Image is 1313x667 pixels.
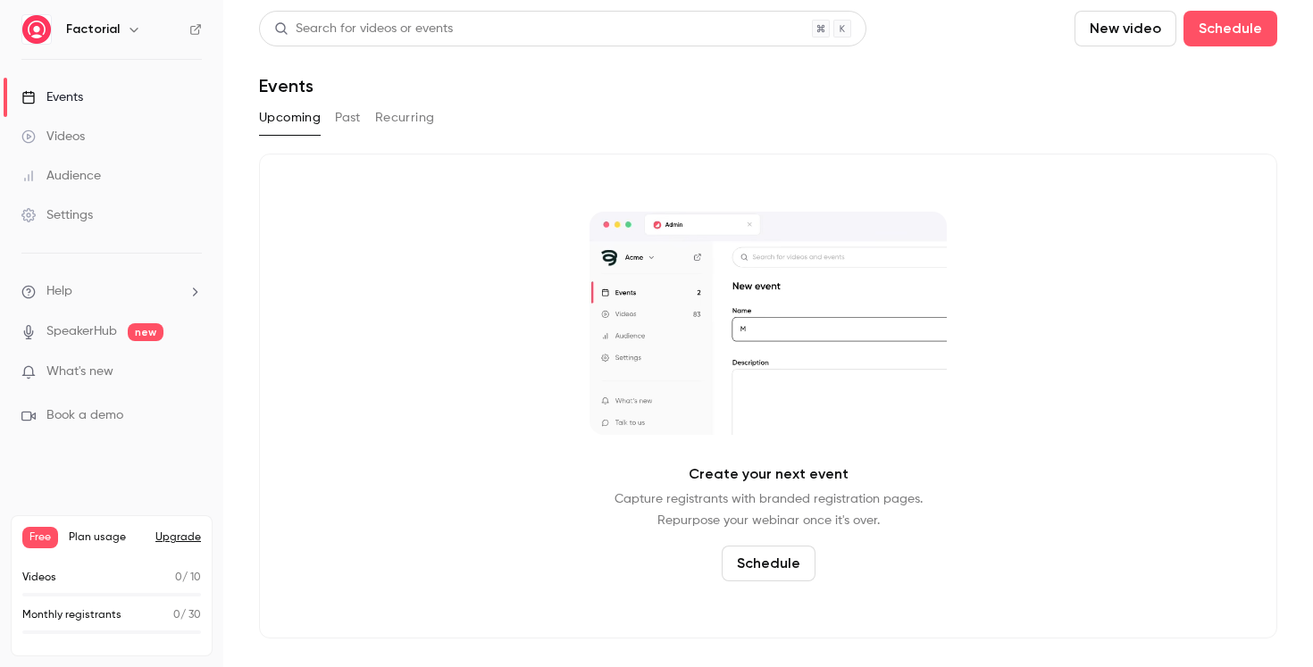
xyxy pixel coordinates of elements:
[274,20,453,38] div: Search for videos or events
[173,610,180,621] span: 0
[259,104,321,132] button: Upcoming
[46,406,123,425] span: Book a demo
[46,322,117,341] a: SpeakerHub
[66,21,120,38] h6: Factorial
[155,530,201,545] button: Upgrade
[615,488,923,531] p: Capture registrants with branded registration pages. Repurpose your webinar once it's over.
[175,572,182,583] span: 0
[69,530,145,545] span: Plan usage
[128,323,163,341] span: new
[21,167,101,185] div: Audience
[175,570,201,586] p: / 10
[22,15,51,44] img: Factorial
[46,363,113,381] span: What's new
[46,282,72,301] span: Help
[21,206,93,224] div: Settings
[722,546,815,581] button: Schedule
[1183,11,1277,46] button: Schedule
[259,75,314,96] h1: Events
[1075,11,1176,46] button: New video
[375,104,435,132] button: Recurring
[335,104,361,132] button: Past
[22,527,58,548] span: Free
[173,607,201,623] p: / 30
[22,570,56,586] p: Videos
[21,88,83,106] div: Events
[689,463,849,485] p: Create your next event
[22,607,121,623] p: Monthly registrants
[21,282,202,301] li: help-dropdown-opener
[21,128,85,146] div: Videos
